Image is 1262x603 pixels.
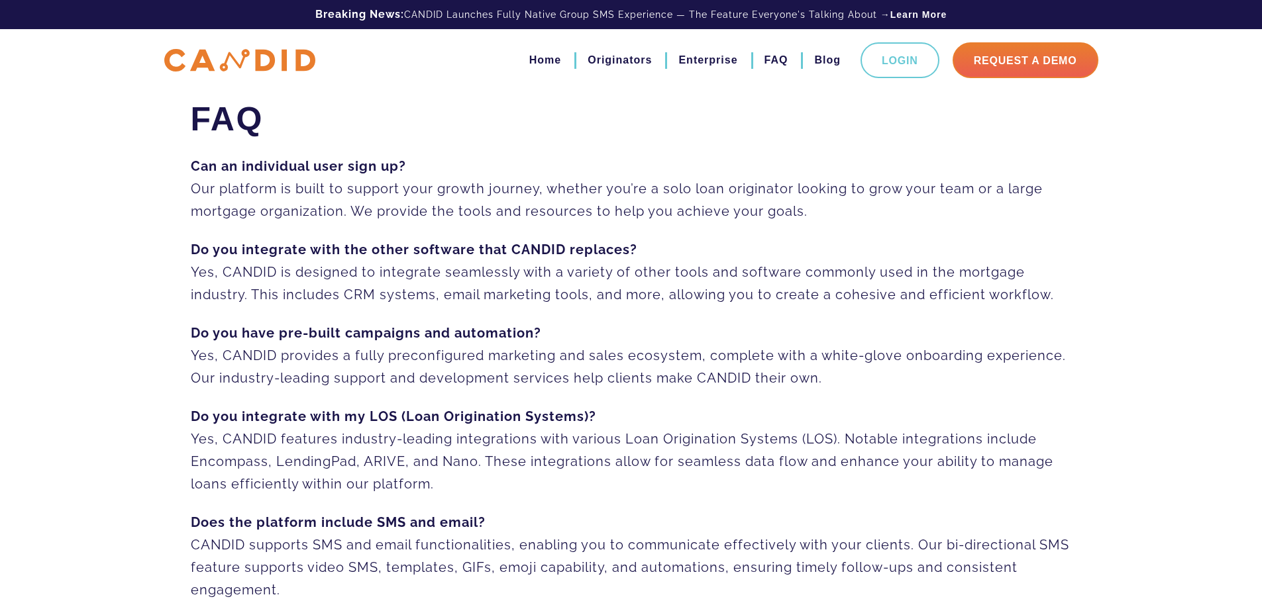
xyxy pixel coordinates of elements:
[191,155,1072,222] p: Our platform is built to support your growth journey, whether you’re a solo loan originator looki...
[953,42,1098,78] a: Request A Demo
[191,405,1072,495] p: Yes, CANDID features industry-leading integrations with various Loan Origination Systems (LOS). N...
[764,49,788,71] a: FAQ
[890,8,947,21] a: Learn More
[164,49,315,72] img: CANDID APP
[814,49,841,71] a: Blog
[191,238,1072,306] p: Yes, CANDID is designed to integrate seamlessly with a variety of other tools and software common...
[191,158,406,174] strong: Can an individual user sign up?
[678,49,737,71] a: Enterprise
[588,49,652,71] a: Originators
[191,408,596,424] strong: Do you integrate with my LOS (Loan Origination Systems)?
[191,511,1072,601] p: CANDID supports SMS and email functionalities, enabling you to communicate effectively with your ...
[529,49,561,71] a: Home
[191,322,1072,389] p: Yes, CANDID provides a fully preconfigured marketing and sales ecosystem, complete with a white-g...
[191,325,541,341] strong: Do you have pre-built campaigns and automation?
[191,514,486,530] strong: Does the platform include SMS and email?
[191,242,637,257] strong: Do you integrate with the other software that CANDID replaces?
[191,99,1072,139] h1: FAQ
[861,42,939,78] a: Login
[315,8,404,21] b: Breaking News:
